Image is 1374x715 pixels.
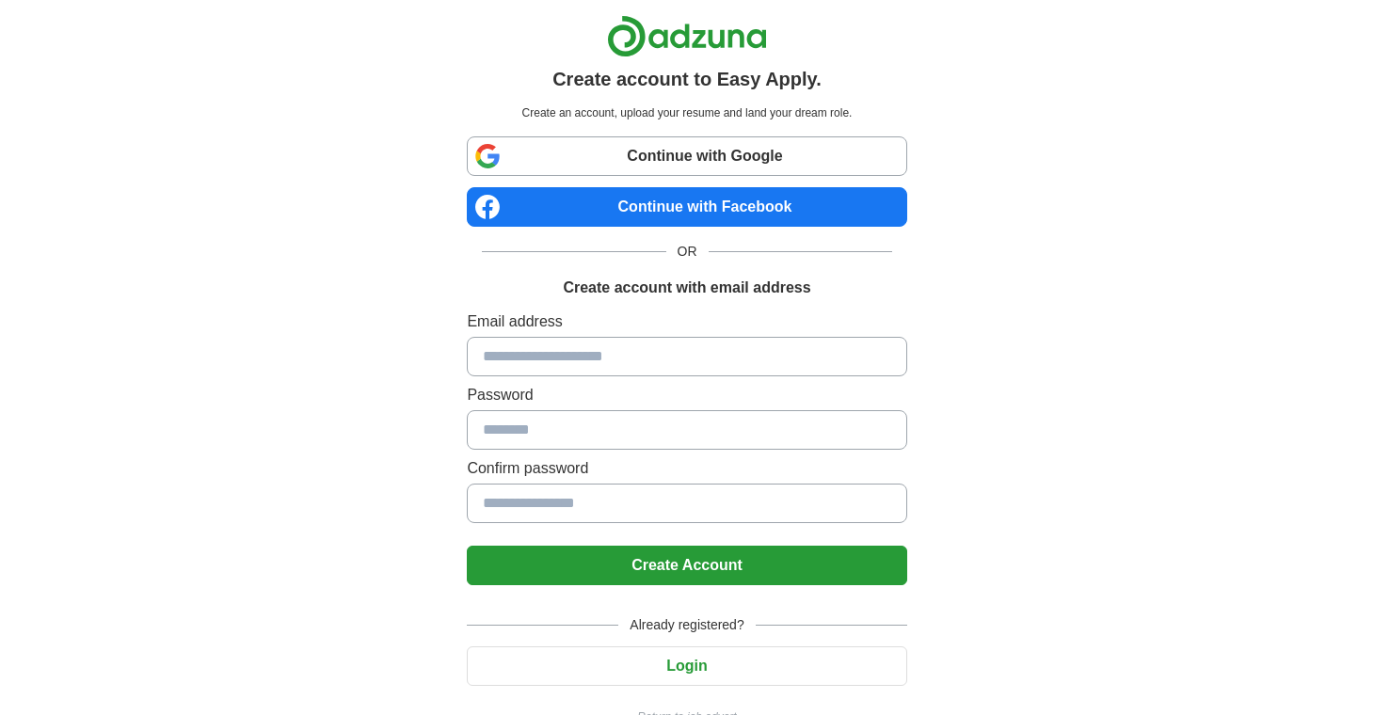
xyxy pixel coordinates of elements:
a: Continue with Google [467,136,906,176]
h1: Create account with email address [563,277,810,299]
a: Continue with Facebook [467,187,906,227]
h1: Create account to Easy Apply. [552,65,822,93]
img: Adzuna logo [607,15,767,57]
button: Login [467,646,906,686]
button: Create Account [467,546,906,585]
label: Email address [467,310,906,333]
span: OR [666,242,709,262]
p: Create an account, upload your resume and land your dream role. [471,104,903,121]
label: Password [467,384,906,406]
label: Confirm password [467,457,906,480]
a: Login [467,658,906,674]
span: Already registered? [618,615,755,635]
